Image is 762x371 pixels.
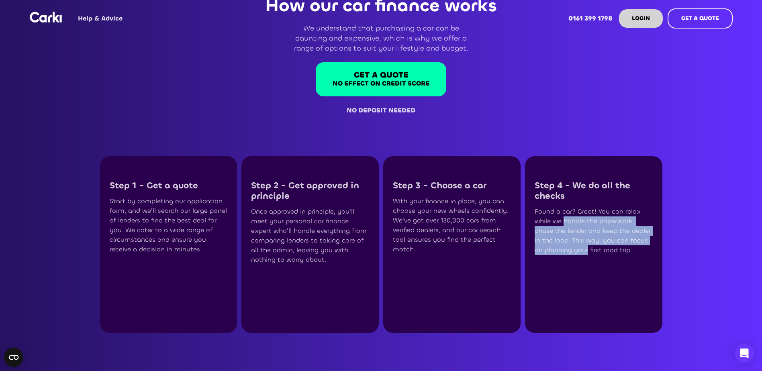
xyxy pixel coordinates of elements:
p: Step 2 - Get approved in principle [251,180,369,202]
strong: GET A QUOTE [354,69,409,80]
p: We understand that purchasing a car can be daunting and expensive, which is why we offer a range ... [294,23,468,53]
p: Step 3 - Choose a car [393,180,511,191]
a: 0161 399 1798 [562,3,619,34]
div: Found a car? Great! You can relax while we handle the paperwork, chase the lender and keep the de... [535,207,653,255]
strong: GET A QUOTE [681,14,719,22]
a: GET A QUOTENo effect on credit score [316,62,446,96]
p: Step 4 - We do all the checks [535,180,653,202]
div: Once approved in principle, you'll meet your personal car finance expert who'll handle everything... [251,207,369,265]
p: Step 1 - Get a quote [110,180,228,191]
div: Start by completing our application form, and we'll search our large panel of lenders to find the... [110,196,228,254]
strong: 0161 399 1798 [568,14,613,22]
a: home [30,12,62,22]
a: GET A QUOTE [668,8,733,29]
strong: LOGIN [632,14,650,22]
div: With your finance in place, you can choose your new wheels confidently. We've got over 130,000 ca... [393,196,511,254]
a: Help & Advice [72,3,129,34]
a: LOGIN [619,9,663,28]
div: Open Intercom Messenger [735,344,754,363]
p: NO DEPOSIT NEEDED [316,105,446,115]
button: Open CMP widget [4,348,23,367]
img: Logo [30,12,62,22]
